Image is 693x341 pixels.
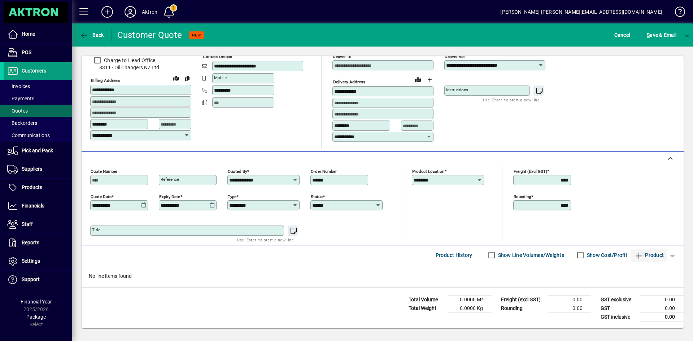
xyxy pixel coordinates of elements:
td: 0.00 [548,295,591,304]
span: POS [22,49,31,55]
span: ave & Email [647,29,676,41]
mat-hint: Use 'Enter' to start a new line [483,96,540,104]
span: Product [635,249,664,261]
a: Suppliers [4,160,72,178]
mat-label: Reference [161,177,179,182]
span: Staff [22,221,33,227]
span: Product History [436,249,472,261]
td: 0.00 [640,312,684,322]
mat-label: Type [228,194,236,199]
td: 0.00 [640,304,684,312]
td: Freight (excl GST) [497,295,548,304]
span: Settings [22,258,40,264]
td: GST [597,304,640,312]
td: Total Weight [405,304,448,312]
span: Invoices [7,83,30,89]
mat-label: Freight (excl GST) [514,169,547,174]
td: Rounding [497,304,548,312]
span: Home [22,31,35,37]
button: Choose address [424,74,435,86]
div: No line items found [82,265,684,287]
span: 8311 - Oil Changers NZ Ltd [90,64,191,71]
a: Financials [4,197,72,215]
span: Pick and Pack [22,148,53,153]
td: 0.00 [640,295,684,304]
span: Cancel [614,29,630,41]
span: Support [22,276,40,282]
span: Communications [7,132,50,138]
span: Quotes [7,108,28,114]
mat-label: Deliver To [333,54,352,59]
a: Staff [4,215,72,233]
a: Products [4,179,72,197]
mat-label: Instructions [446,87,468,92]
td: 0.0000 Kg [448,304,492,312]
a: Home [4,25,72,43]
span: Back [80,32,104,38]
button: Copy to Delivery address [182,73,193,84]
a: POS [4,44,72,62]
label: Show Line Volumes/Weights [497,252,564,259]
mat-label: Rounding [514,194,531,199]
span: S [647,32,650,38]
label: Charge to Head Office [103,57,155,64]
button: Add [96,5,119,18]
a: View on map [170,72,182,84]
a: Communications [4,129,72,141]
span: Reports [22,240,39,245]
a: Pick and Pack [4,142,72,160]
button: Back [78,29,106,41]
a: Invoices [4,80,72,92]
div: [PERSON_NAME] [PERSON_NAME][EMAIL_ADDRESS][DOMAIN_NAME] [500,6,662,18]
a: Knowledge Base [670,1,684,25]
mat-label: Quote number [91,169,117,174]
button: Product [631,249,667,262]
td: GST inclusive [597,312,640,322]
a: Backorders [4,117,72,129]
span: Customers [22,68,46,74]
button: Product History [433,249,475,262]
mat-label: Quoted by [228,169,247,174]
mat-label: Deliver via [445,54,465,59]
td: Total Volume [405,295,448,304]
a: Payments [4,92,72,105]
mat-label: Order number [311,169,337,174]
span: Financials [22,203,44,209]
label: Show Cost/Profit [585,252,627,259]
span: Payments [7,96,34,101]
mat-hint: Use 'Enter' to start a new line [237,236,294,244]
a: Quotes [4,105,72,117]
a: Settings [4,252,72,270]
span: Package [26,314,46,320]
button: Profile [119,5,142,18]
div: Aktron [142,6,157,18]
mat-label: Mobile [214,75,227,80]
td: 0.00 [548,304,591,312]
mat-label: Expiry date [159,194,180,199]
span: Suppliers [22,166,42,172]
a: View on map [412,74,424,85]
button: Cancel [613,29,632,41]
td: 0.0000 M³ [448,295,492,304]
mat-label: Status [311,194,323,199]
span: NEW [192,33,201,38]
span: Products [22,184,42,190]
mat-label: Title [92,227,100,232]
mat-label: Product location [412,169,444,174]
td: GST exclusive [597,295,640,304]
mat-label: Quote date [91,194,112,199]
span: Backorders [7,120,37,126]
div: Customer Quote [117,29,182,41]
a: Support [4,271,72,289]
span: Financial Year [21,299,52,305]
button: Save & Email [643,29,680,41]
a: Reports [4,234,72,252]
app-page-header-button: Back [72,29,112,41]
